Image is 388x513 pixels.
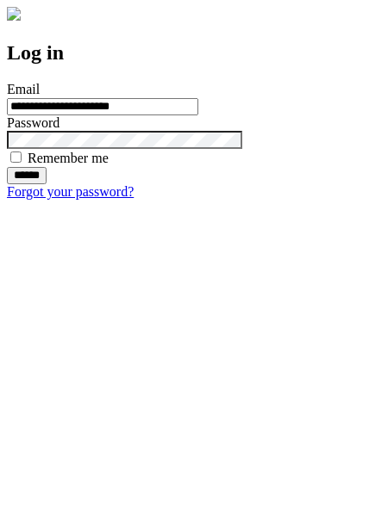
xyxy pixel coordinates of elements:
h2: Log in [7,41,381,65]
label: Password [7,115,59,130]
a: Forgot your password? [7,184,134,199]
img: logo-4e3dc11c47720685a147b03b5a06dd966a58ff35d612b21f08c02c0306f2b779.png [7,7,21,21]
label: Email [7,82,40,96]
label: Remember me [28,151,109,165]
